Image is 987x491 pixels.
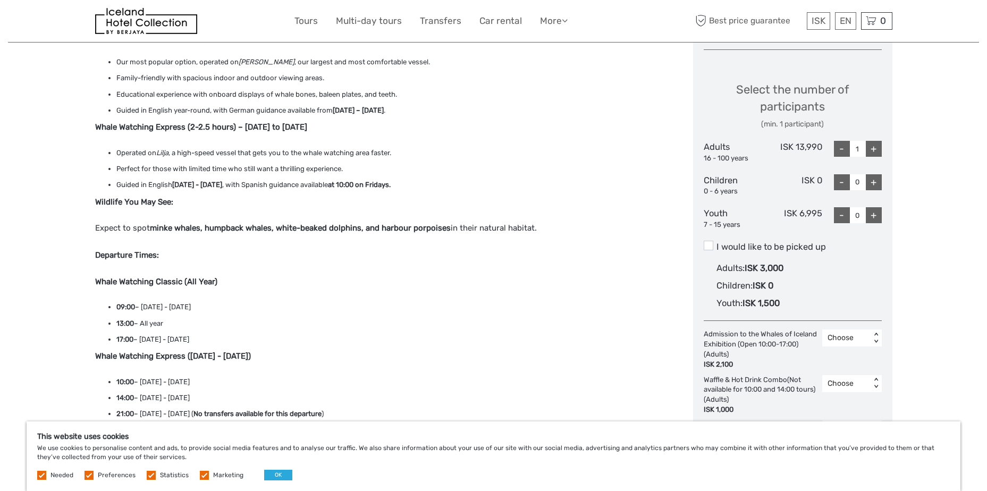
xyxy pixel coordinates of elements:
label: Needed [50,471,73,480]
div: - [834,141,850,157]
h5: This website uses cookies [37,432,950,441]
div: (min. 1 participant) [704,119,882,130]
li: – [DATE] - [DATE] [116,301,671,313]
div: Admission to the Whales of Iceland Exhibition (Open 10:00-17:00) (Adults) [704,329,822,369]
span: 0 [879,15,888,26]
em: Lilja [156,149,168,157]
label: I would like to be picked up [704,241,882,253]
li: Our most popular option, operated on , our largest and most comfortable vessel. [116,56,671,68]
strong: 17:00 [116,335,133,343]
li: Perfect for those with limited time who still want a thrilling experience. [116,163,671,175]
strong: 21:00 [116,410,134,418]
strong: at 10:00 on Fridays. [328,181,391,189]
span: ISK [812,15,825,26]
div: ISK 2,100 [704,360,817,370]
strong: 10:00 [116,378,134,386]
span: Best price guarantee [693,12,804,30]
div: < > [871,378,880,389]
strong: No transfers available for this departure [193,410,322,418]
li: – [DATE] - [DATE] [116,376,671,388]
div: ISK 13,990 [763,141,822,163]
p: Expect to spot in their natural habitat. [95,222,671,263]
label: Marketing [213,471,243,480]
div: We use cookies to personalise content and ads, to provide social media features and to analyse ou... [27,421,960,491]
div: Waffle & Hot Drink Combo(Not available for 10:00 and 14:00 tours) (Youth) [704,420,822,460]
strong: 09:00 [116,303,135,311]
strong: minke whales, humpback whales, white-beaked dolphins, and harbour porpoises [150,223,451,233]
strong: Wildlife You May See: [95,197,173,207]
span: ISK 0 [753,281,773,291]
li: – [DATE] - [DATE] ( ) [116,408,671,420]
li: – All year [116,318,671,329]
div: ISK 0 [763,174,822,197]
strong: 13:00 [116,319,134,327]
div: + [866,174,882,190]
strong: Whale Watching Express ([DATE] - [DATE]) [95,351,251,361]
a: Multi-day tours [336,13,402,29]
li: Educational experience with onboard displays of whale bones, baleen plates, and teeth. [116,89,671,100]
a: Tours [294,13,318,29]
div: + [866,141,882,157]
label: Statistics [160,471,189,480]
em: [PERSON_NAME] [239,58,294,66]
div: - [834,207,850,223]
div: Youth [704,207,763,230]
li: Operated on , a high-speed vessel that gets you to the whale watching area faster. [116,147,671,159]
div: Choose [828,378,865,389]
div: EN [835,12,856,30]
div: 16 - 100 years [704,154,763,164]
li: – [DATE] - [DATE] [116,392,671,404]
p: We're away right now. Please check back later! [15,19,120,27]
strong: [DATE] – [DATE] [333,106,384,114]
div: 0 - 6 years [704,187,763,197]
li: Guided in English , with Spanish guidance available [116,179,671,191]
span: ISK 1,500 [743,298,780,308]
a: Car rental [479,13,522,29]
span: Youth : [716,298,743,308]
div: - [834,174,850,190]
a: Transfers [420,13,461,29]
label: Preferences [98,471,136,480]
div: < > [871,333,880,344]
div: ISK 6,995 [763,207,822,230]
div: Choose [828,333,865,343]
strong: Whale Watching Classic (All Year) [95,277,217,286]
img: 481-8f989b07-3259-4bb0-90ed-3da368179bdc_logo_small.jpg [95,8,197,34]
strong: Departure Times: [95,250,159,260]
strong: Whale Watching Express (2-2.5 hours) – [DATE] to [DATE] [95,122,307,132]
span: Adults : [716,263,745,273]
strong: [DATE] - [DATE] [172,181,222,189]
div: Waffle & Hot Drink Combo(Not available for 10:00 and 14:00 tours) (Adults) [704,375,822,415]
li: – [DATE] - [DATE] [116,334,671,345]
button: OK [264,470,292,480]
div: + [866,207,882,223]
li: Family-friendly with spacious indoor and outdoor viewing areas. [116,72,671,84]
div: ISK 1,000 [704,405,817,415]
div: Adults [704,141,763,163]
li: Guided in English year-round, with German guidance available from . [116,105,671,116]
div: Select the number of participants [704,81,882,130]
div: Children [704,174,763,197]
strong: 14:00 [116,394,134,402]
div: 7 - 15 years [704,220,763,230]
span: ISK 3,000 [745,263,783,273]
span: Children : [716,281,753,291]
a: More [540,13,568,29]
button: Open LiveChat chat widget [122,16,135,29]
